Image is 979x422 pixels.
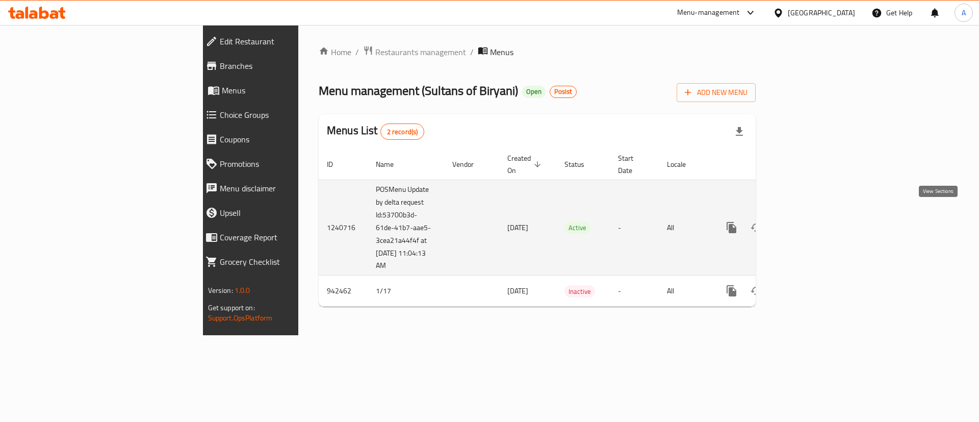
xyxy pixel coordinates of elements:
span: Add New Menu [685,86,748,99]
span: Branches [220,60,358,72]
span: A [962,7,966,18]
div: Menu-management [677,7,740,19]
span: Upsell [220,207,358,219]
a: Edit Restaurant [197,29,367,54]
a: Branches [197,54,367,78]
button: Change Status [744,215,768,240]
td: POSMenu Update by delta request Id:53700b3d-61de-41b7-aae5-3cea21a44f4f at [DATE] 11:04:13 AM [368,180,444,276]
span: Created On [507,152,544,177]
span: Posist [550,87,576,96]
span: Version: [208,284,233,297]
td: - [610,276,659,307]
span: [DATE] [507,284,528,297]
td: All [659,180,711,276]
span: Open [522,87,546,96]
td: All [659,276,711,307]
span: Inactive [564,286,595,297]
td: - [610,180,659,276]
span: Edit Restaurant [220,35,358,47]
span: Active [564,222,590,234]
span: Promotions [220,158,358,170]
a: Support.OpsPlatform [208,311,273,325]
span: Menu disclaimer [220,182,358,194]
a: Promotions [197,152,367,176]
a: Coverage Report [197,225,367,250]
a: Grocery Checklist [197,250,367,274]
table: enhanced table [319,149,826,307]
span: Vendor [452,158,487,170]
td: 1/17 [368,276,444,307]
div: Inactive [564,285,595,297]
span: 2 record(s) [381,127,424,137]
a: Menus [197,78,367,103]
span: ID [327,158,346,170]
span: Coverage Report [220,231,358,243]
span: Menu management ( Sultans of Biryani ) [319,79,518,102]
div: [GEOGRAPHIC_DATA] [788,7,855,18]
span: Status [564,158,598,170]
span: Name [376,158,407,170]
button: Change Status [744,279,768,303]
div: Open [522,86,546,98]
span: Start Date [618,152,647,177]
h2: Menus List [327,123,424,140]
button: more [719,279,744,303]
button: Add New Menu [677,83,756,102]
div: Total records count [380,123,425,140]
a: Restaurants management [363,45,466,59]
span: [DATE] [507,221,528,234]
a: Upsell [197,201,367,225]
span: Choice Groups [220,109,358,121]
a: Choice Groups [197,103,367,127]
span: Menus [490,46,513,58]
span: Coupons [220,133,358,145]
span: 1.0.0 [235,284,250,297]
th: Actions [711,149,826,180]
div: Export file [727,119,752,144]
nav: breadcrumb [319,45,756,59]
span: Restaurants management [375,46,466,58]
li: / [470,46,474,58]
button: more [719,215,744,240]
a: Coupons [197,127,367,152]
a: Menu disclaimer [197,176,367,201]
span: Get support on: [208,301,255,314]
span: Menus [222,84,358,96]
span: Locale [667,158,699,170]
span: Grocery Checklist [220,256,358,268]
